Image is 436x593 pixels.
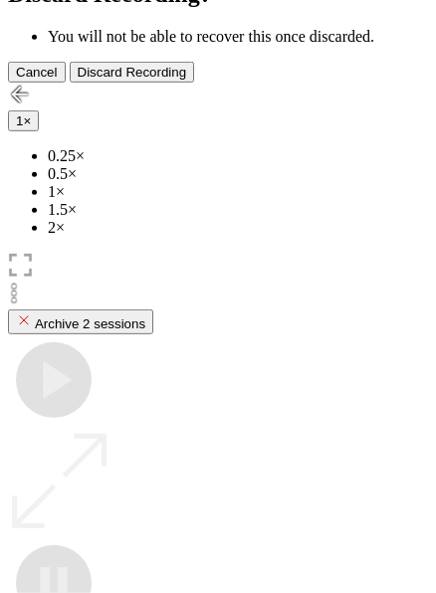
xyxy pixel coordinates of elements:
[8,309,153,334] button: Archive 2 sessions
[48,147,428,165] li: 0.25×
[16,113,23,128] span: 1
[48,165,428,183] li: 0.5×
[8,110,39,131] button: 1×
[16,312,145,331] div: Archive 2 sessions
[8,62,66,83] button: Cancel
[48,183,428,201] li: 1×
[48,201,428,219] li: 1.5×
[48,219,428,237] li: 2×
[48,28,428,46] li: You will not be able to recover this once discarded.
[70,62,195,83] button: Discard Recording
